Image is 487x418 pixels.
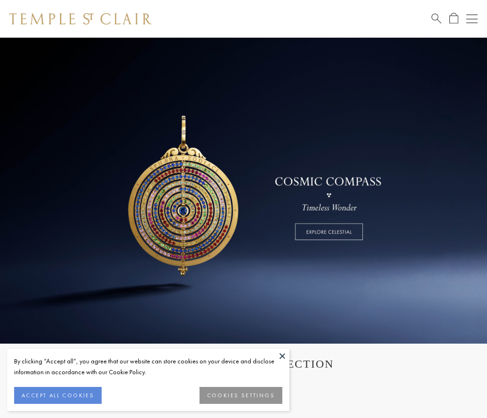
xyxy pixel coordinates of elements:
button: ACCEPT ALL COOKIES [14,387,102,404]
a: Search [431,13,441,24]
a: Open Shopping Bag [449,13,458,24]
button: COOKIES SETTINGS [200,387,282,404]
img: Temple St. Clair [9,13,152,24]
button: Open navigation [466,13,478,24]
div: By clicking “Accept all”, you agree that our website can store cookies on your device and disclos... [14,356,282,378]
